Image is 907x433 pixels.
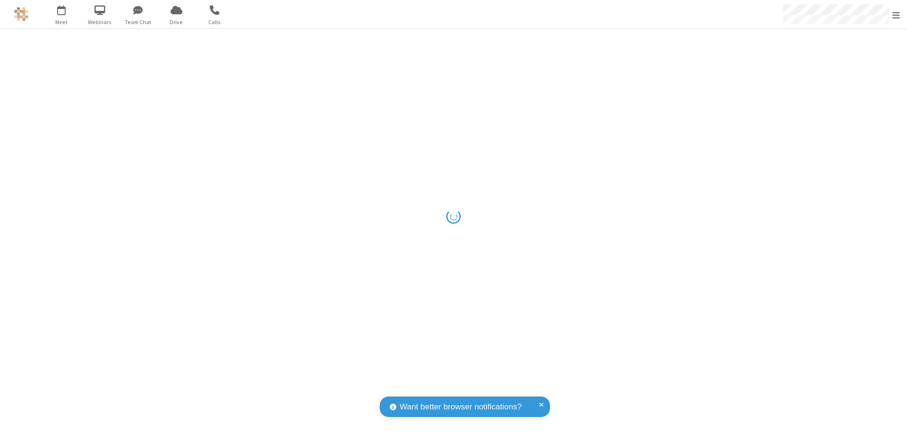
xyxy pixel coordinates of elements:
[120,18,156,26] span: Team Chat
[14,7,28,21] img: QA Selenium DO NOT DELETE OR CHANGE
[44,18,79,26] span: Meet
[400,401,522,413] span: Want better browser notifications?
[159,18,194,26] span: Drive
[82,18,118,26] span: Webinars
[197,18,232,26] span: Calls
